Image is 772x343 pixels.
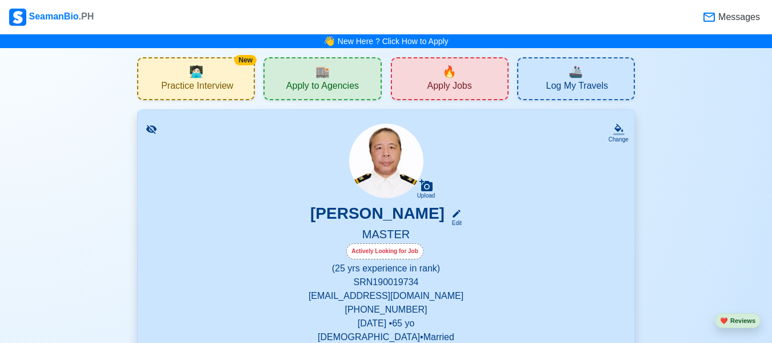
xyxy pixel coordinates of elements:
[321,32,338,50] span: bell
[715,313,761,329] button: heartReviews
[720,317,728,324] span: heart
[151,275,621,289] p: SRN 190019734
[286,80,359,94] span: Apply to Agencies
[546,80,608,94] span: Log My Travels
[79,11,94,21] span: .PH
[151,227,621,243] h5: MASTER
[447,219,462,227] div: Edit
[442,63,457,80] span: new
[234,55,257,65] div: New
[417,192,435,199] div: Upload
[151,317,621,330] p: [DATE] • 65 yo
[9,9,26,26] img: Logo
[161,80,233,94] span: Practice Interview
[609,135,629,144] div: Change
[346,243,423,259] div: Actively Looking for Job
[569,63,583,80] span: travel
[310,204,445,227] h3: [PERSON_NAME]
[716,10,760,24] span: Messages
[151,262,621,275] p: (25 yrs experience in rank)
[338,37,449,46] a: New Here ? Click How to Apply
[151,289,621,303] p: [EMAIL_ADDRESS][DOMAIN_NAME]
[189,63,203,80] span: interview
[151,303,621,317] p: [PHONE_NUMBER]
[427,80,471,94] span: Apply Jobs
[9,9,94,26] div: SeamanBio
[315,63,330,80] span: agencies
